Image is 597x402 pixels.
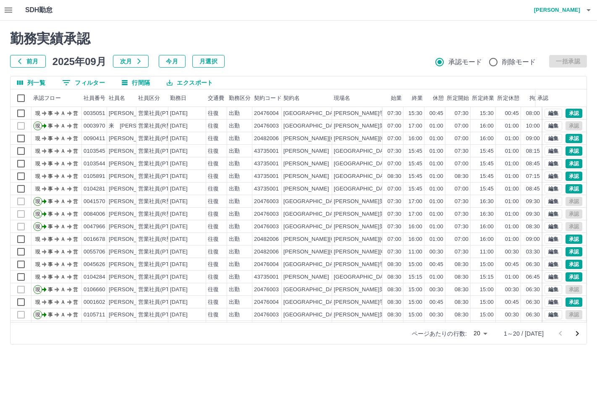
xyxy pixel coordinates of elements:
div: [PERSON_NAME]学園中学校 [334,110,407,117]
button: 月選択 [192,55,225,68]
div: 15:45 [408,185,422,193]
div: 0041570 [84,198,105,206]
div: 01:00 [505,147,519,155]
div: 09:30 [526,198,540,206]
div: 往復 [208,147,219,155]
button: 承認 [566,172,582,181]
div: 15:30 [480,110,494,117]
div: [DATE] [170,110,188,117]
div: 01:00 [429,147,443,155]
div: 16:00 [480,135,494,143]
text: 事 [48,224,53,230]
button: 列選択 [10,76,52,89]
text: 営 [73,211,78,217]
div: [DATE] [170,160,188,168]
div: [PERSON_NAME][GEOGRAPHIC_DATA] [283,235,387,243]
div: 07:15 [526,172,540,180]
div: 07:30 [388,210,401,218]
div: 社員名 [107,89,136,107]
div: [DATE] [170,185,188,193]
text: Ａ [60,224,65,230]
button: 承認 [566,247,582,256]
div: 07:00 [455,135,469,143]
div: 往復 [208,160,219,168]
div: 契約名 [283,89,300,107]
text: Ａ [60,211,65,217]
text: 現 [35,224,40,230]
text: 営 [73,148,78,154]
div: 16:00 [480,122,494,130]
div: 01:00 [505,185,519,193]
div: 社員区分 [136,89,168,107]
div: 所定開始 [445,89,471,107]
button: 編集 [545,298,562,307]
div: 08:30 [526,223,540,231]
div: 0105891 [84,172,105,180]
button: 編集 [545,209,562,219]
span: 削除モード [502,57,536,67]
div: 07:00 [455,185,469,193]
div: 16:00 [408,135,422,143]
div: 出勤 [229,198,240,206]
button: 次のページへ [569,325,586,342]
div: 43735001 [254,172,279,180]
div: 08:00 [526,110,540,117]
div: 01:00 [505,160,519,168]
div: [GEOGRAPHIC_DATA] [283,223,341,231]
div: 始業 [382,89,403,107]
div: 勤務区分 [227,89,252,107]
div: 拘束 [521,89,542,107]
text: 事 [48,186,53,192]
div: 出勤 [229,122,240,130]
div: 営業社員(PT契約) [138,172,182,180]
text: Ａ [60,110,65,116]
text: Ａ [60,161,65,167]
div: [PERSON_NAME] [109,135,154,143]
div: [PERSON_NAME][GEOGRAPHIC_DATA] [283,135,387,143]
text: 現 [35,198,40,204]
div: 往復 [208,198,219,206]
div: [PERSON_NAME] 芽 [109,210,165,218]
div: 往復 [208,210,219,218]
div: [PERSON_NAME] [109,235,154,243]
button: 編集 [545,247,562,256]
div: 43735001 [254,185,279,193]
div: 0003970 [84,122,105,130]
div: 43735001 [254,147,279,155]
text: 現 [35,236,40,242]
text: 営 [73,110,78,116]
div: [DATE] [170,147,188,155]
div: 拘束 [529,89,540,107]
div: 07:00 [388,235,401,243]
button: 編集 [545,134,562,143]
div: 営業社員(PT契約) [138,147,182,155]
div: 所定開始 [447,89,469,107]
button: 編集 [545,172,562,181]
text: 事 [48,161,53,167]
div: [PERSON_NAME] [109,185,154,193]
div: [PERSON_NAME]第六小学校 [334,210,407,218]
div: [DATE] [170,135,188,143]
div: 終業 [412,89,423,107]
div: 20476003 [254,210,279,218]
button: 承認 [566,159,582,168]
div: 来 [PERSON_NAME] [109,122,165,130]
div: 16:30 [480,210,494,218]
div: [DATE] [170,172,188,180]
div: 営業社員(R契約) [138,198,179,206]
div: 01:00 [429,160,443,168]
div: 契約コード [254,89,282,107]
div: [PERSON_NAME][GEOGRAPHIC_DATA][PERSON_NAME] [334,135,483,143]
text: 現 [35,148,40,154]
div: 01:00 [505,235,519,243]
div: 出勤 [229,210,240,218]
div: [GEOGRAPHIC_DATA][PERSON_NAME]中学校 [334,160,454,168]
text: 事 [48,211,53,217]
text: 事 [48,110,53,116]
div: 07:00 [455,160,469,168]
div: 往復 [208,185,219,193]
div: 出勤 [229,160,240,168]
text: 営 [73,224,78,230]
div: [DATE] [170,122,188,130]
div: 勤務日 [170,89,186,107]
